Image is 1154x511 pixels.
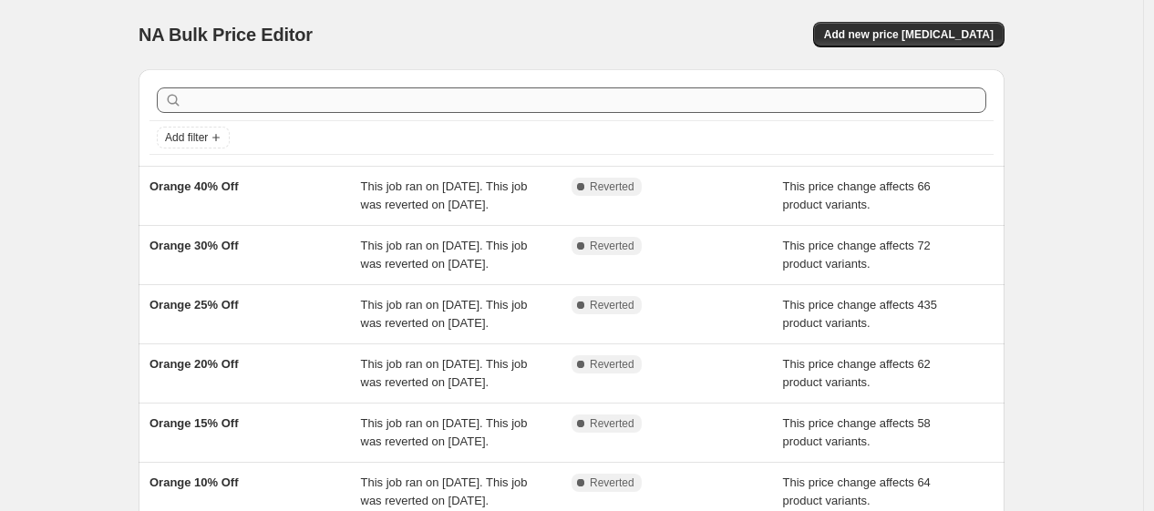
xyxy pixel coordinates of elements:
span: This job ran on [DATE]. This job was reverted on [DATE]. [361,416,528,448]
span: This price change affects 72 product variants. [783,239,931,271]
span: Orange 20% Off [149,357,239,371]
span: Add new price [MEDICAL_DATA] [824,27,994,42]
span: This job ran on [DATE]. This job was reverted on [DATE]. [361,298,528,330]
span: Orange 40% Off [149,179,239,193]
span: This price change affects 62 product variants. [783,357,931,389]
span: This price change affects 64 product variants. [783,475,931,507]
span: Add filter [165,130,208,145]
span: Orange 15% Off [149,416,239,430]
span: NA Bulk Price Editor [139,25,313,45]
span: This job ran on [DATE]. This job was reverted on [DATE]. [361,475,528,507]
span: Reverted [590,357,634,372]
span: This job ran on [DATE]. This job was reverted on [DATE]. [361,179,528,211]
span: Reverted [590,298,634,312]
span: This price change affects 58 product variants. [783,416,931,448]
span: Orange 10% Off [149,475,239,489]
span: Reverted [590,179,634,194]
button: Add filter [157,127,230,148]
span: Reverted [590,475,634,490]
span: Orange 25% Off [149,298,239,312]
span: Reverted [590,416,634,431]
span: This price change affects 66 product variants. [783,179,931,211]
span: This job ran on [DATE]. This job was reverted on [DATE]. [361,239,528,271]
button: Add new price [MEDICAL_DATA] [813,22,1005,47]
span: This job ran on [DATE]. This job was reverted on [DATE]. [361,357,528,389]
span: Reverted [590,239,634,253]
span: Orange 30% Off [149,239,239,252]
span: This price change affects 435 product variants. [783,298,938,330]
